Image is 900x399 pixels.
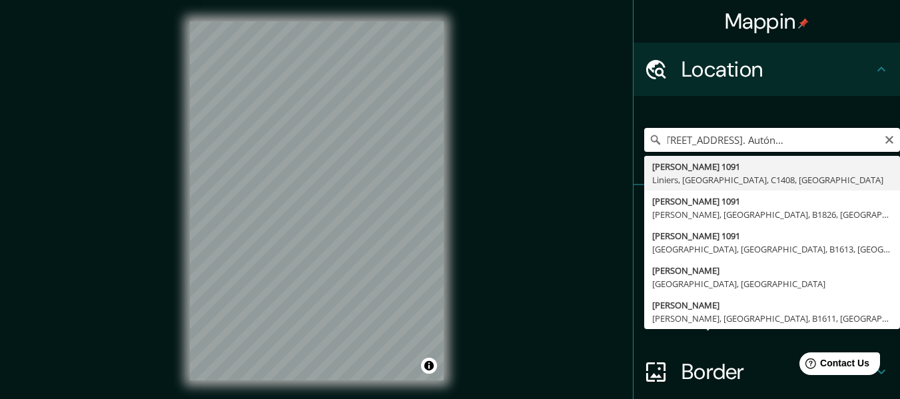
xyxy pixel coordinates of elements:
[421,358,437,374] button: Toggle attribution
[652,277,892,290] div: [GEOGRAPHIC_DATA], [GEOGRAPHIC_DATA]
[644,128,900,152] input: Pick your city or area
[681,358,873,385] h4: Border
[652,160,892,173] div: [PERSON_NAME] 1091
[634,292,900,345] div: Layout
[781,347,885,384] iframe: Help widget launcher
[634,238,900,292] div: Style
[652,298,892,312] div: [PERSON_NAME]
[652,208,892,221] div: [PERSON_NAME], [GEOGRAPHIC_DATA], B1826, [GEOGRAPHIC_DATA]
[725,8,809,35] h4: Mappin
[652,229,892,242] div: [PERSON_NAME] 1091
[634,185,900,238] div: Pins
[681,56,873,83] h4: Location
[634,43,900,96] div: Location
[681,305,873,332] h4: Layout
[652,264,892,277] div: [PERSON_NAME]
[652,195,892,208] div: [PERSON_NAME] 1091
[190,21,444,380] canvas: Map
[884,133,895,145] button: Clear
[798,18,809,29] img: pin-icon.png
[652,173,892,187] div: Liniers, [GEOGRAPHIC_DATA], C1408, [GEOGRAPHIC_DATA]
[652,312,892,325] div: [PERSON_NAME], [GEOGRAPHIC_DATA], B1611, [GEOGRAPHIC_DATA]
[652,242,892,256] div: [GEOGRAPHIC_DATA], [GEOGRAPHIC_DATA], B1613, [GEOGRAPHIC_DATA]
[634,345,900,398] div: Border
